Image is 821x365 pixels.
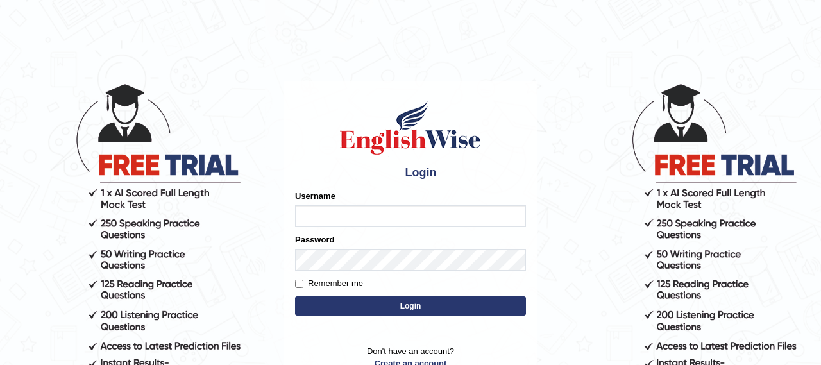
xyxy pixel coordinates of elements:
[295,296,526,316] button: Login
[295,190,335,202] label: Username
[295,233,334,246] label: Password
[337,99,484,157] img: Logo of English Wise sign in for intelligent practice with AI
[295,277,363,290] label: Remember me
[295,280,303,288] input: Remember me
[295,163,526,183] h4: Login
